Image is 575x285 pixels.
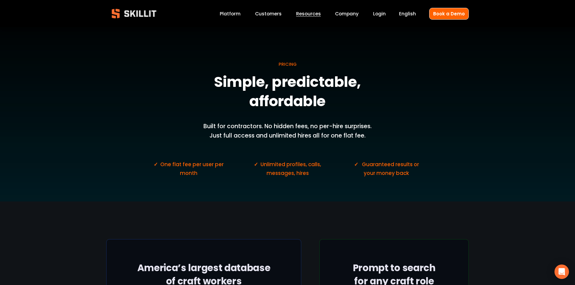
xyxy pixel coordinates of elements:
a: Company [335,10,359,18]
a: Customers [255,10,282,18]
div: Open Intercom Messenger [554,264,569,279]
span: Resources [296,10,321,17]
div: language picker [399,10,416,18]
strong: Simple, predictable, affordable [214,71,364,115]
p: Built for contractors. No hidden fees, no per-hire surprises. Just full access and unlimited hire... [198,122,377,140]
span: One flat fee per user per month [160,161,225,177]
span: PRICING [279,61,297,67]
a: Book a Demo [429,8,469,20]
img: Skillit [107,5,161,23]
strong: ✓ [354,160,358,169]
span: Guaranteed results or your money back [362,161,420,177]
strong: ✓ [254,160,258,169]
span: English [399,10,416,17]
a: Platform [220,10,241,18]
strong: ✓ [154,160,158,169]
a: folder dropdown [296,10,321,18]
span: Unlimited profiles, calls, messages, hires [260,161,322,177]
a: Login [373,10,386,18]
